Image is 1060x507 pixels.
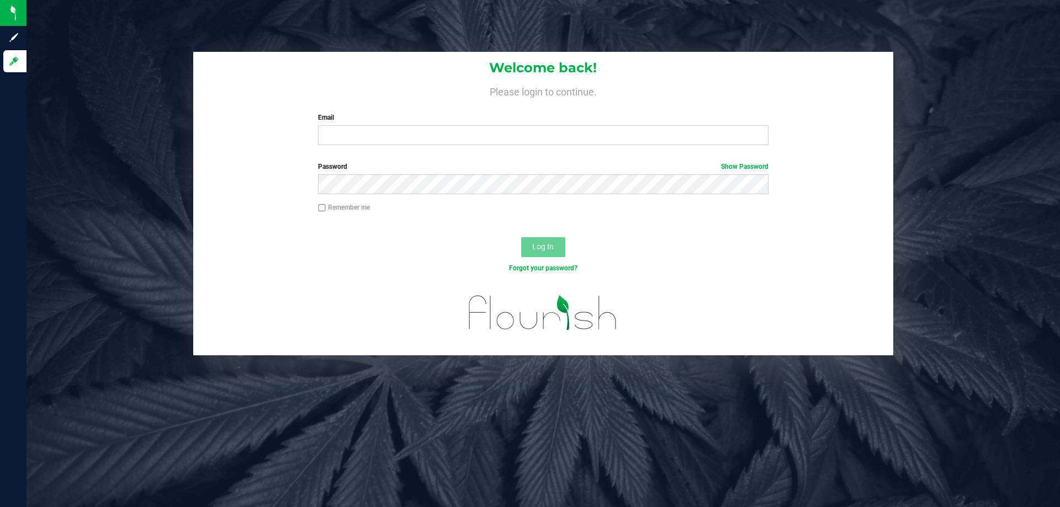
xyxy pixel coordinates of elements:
[318,204,326,212] input: Remember me
[318,202,370,212] label: Remember me
[193,84,893,97] h4: Please login to continue.
[721,163,768,170] a: Show Password
[8,32,19,43] inline-svg: Sign up
[455,285,630,341] img: flourish_logo.svg
[8,56,19,67] inline-svg: Log in
[521,237,565,257] button: Log In
[509,264,577,272] a: Forgot your password?
[318,163,347,170] span: Password
[532,242,554,251] span: Log In
[193,61,893,75] h1: Welcome back!
[318,113,768,122] label: Email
